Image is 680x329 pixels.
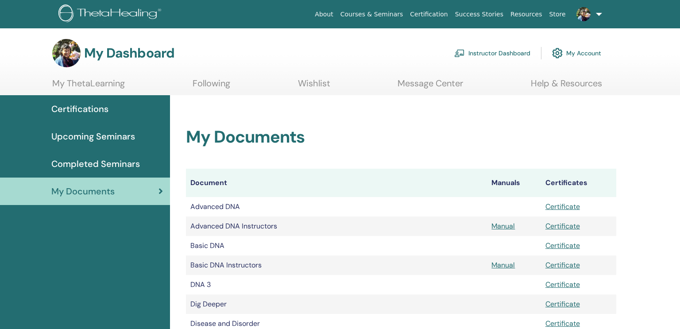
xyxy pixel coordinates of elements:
th: Certificates [541,169,616,197]
a: Wishlist [298,78,330,95]
a: Manual [491,221,515,231]
span: Certifications [51,102,108,116]
a: Certificate [545,241,580,250]
h2: My Documents [186,127,616,147]
img: default.jpg [576,7,591,21]
a: Certification [406,6,451,23]
td: Dig Deeper [186,294,487,314]
a: Following [193,78,230,95]
span: Completed Seminars [51,157,140,170]
a: Resources [507,6,546,23]
th: Manuals [487,169,541,197]
td: DNA 3 [186,275,487,294]
a: Certificate [545,299,580,309]
a: Success Stories [452,6,507,23]
td: Basic DNA Instructors [186,255,487,275]
th: Document [186,169,487,197]
a: Certificate [545,221,580,231]
a: Certificate [545,319,580,328]
img: default.jpg [52,39,81,67]
td: Advanced DNA Instructors [186,217,487,236]
span: Upcoming Seminars [51,130,135,143]
a: Message Center [398,78,463,95]
a: Certificate [545,280,580,289]
h3: My Dashboard [84,45,174,61]
a: My ThetaLearning [52,78,125,95]
a: About [311,6,336,23]
span: My Documents [51,185,115,198]
a: Certificate [545,202,580,211]
img: logo.png [58,4,164,24]
a: My Account [552,43,601,63]
a: Manual [491,260,515,270]
img: cog.svg [552,46,563,61]
td: Basic DNA [186,236,487,255]
a: Courses & Seminars [337,6,407,23]
img: chalkboard-teacher.svg [454,49,465,57]
a: Help & Resources [531,78,602,95]
a: Instructor Dashboard [454,43,530,63]
td: Advanced DNA [186,197,487,217]
a: Certificate [545,260,580,270]
a: Store [546,6,569,23]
